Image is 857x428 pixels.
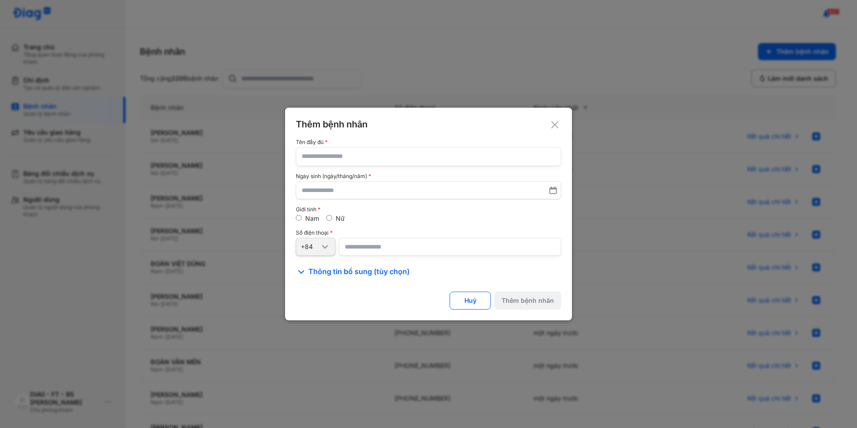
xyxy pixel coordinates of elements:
[301,243,320,251] div: +84
[296,118,561,130] div: Thêm bệnh nhân
[296,230,561,236] div: Số điện thoại
[308,266,410,277] span: Thông tin bổ sung (tùy chọn)
[296,139,561,145] div: Tên đầy đủ
[336,214,345,222] label: Nữ
[502,297,554,305] div: Thêm bệnh nhân
[296,173,561,179] div: Ngày sinh (ngày/tháng/năm)
[450,292,491,310] button: Huỷ
[296,206,561,213] div: Giới tính
[305,214,319,222] label: Nam
[494,292,561,310] button: Thêm bệnh nhân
